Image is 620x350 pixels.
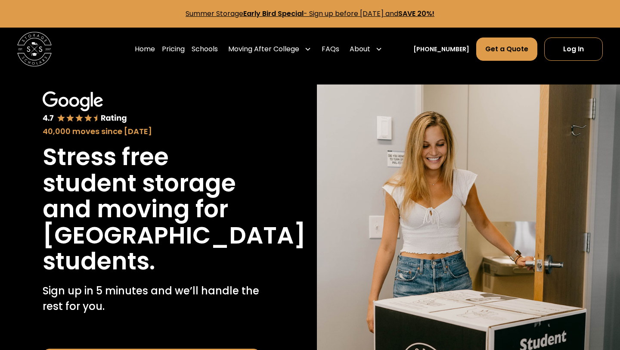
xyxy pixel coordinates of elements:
h1: students. [43,248,155,275]
p: Sign up in 5 minutes and we’ll handle the rest for you. [43,283,261,314]
a: [PHONE_NUMBER] [413,45,469,54]
h1: [GEOGRAPHIC_DATA] [43,222,306,249]
a: Summer StorageEarly Bird Special- Sign up before [DATE] andSAVE 20%! [186,9,434,19]
a: Get a Quote [476,37,537,61]
img: Storage Scholars main logo [17,32,52,66]
img: Google 4.7 star rating [43,91,127,124]
a: Home [135,37,155,61]
div: 40,000 moves since [DATE] [43,125,261,137]
a: FAQs [322,37,339,61]
a: Pricing [162,37,185,61]
strong: Early Bird Special [243,9,304,19]
div: About [350,44,370,54]
h1: Stress free student storage and moving for [43,144,261,222]
strong: SAVE 20%! [398,9,434,19]
a: Schools [192,37,218,61]
a: Log In [544,37,603,61]
div: Moving After College [228,44,299,54]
